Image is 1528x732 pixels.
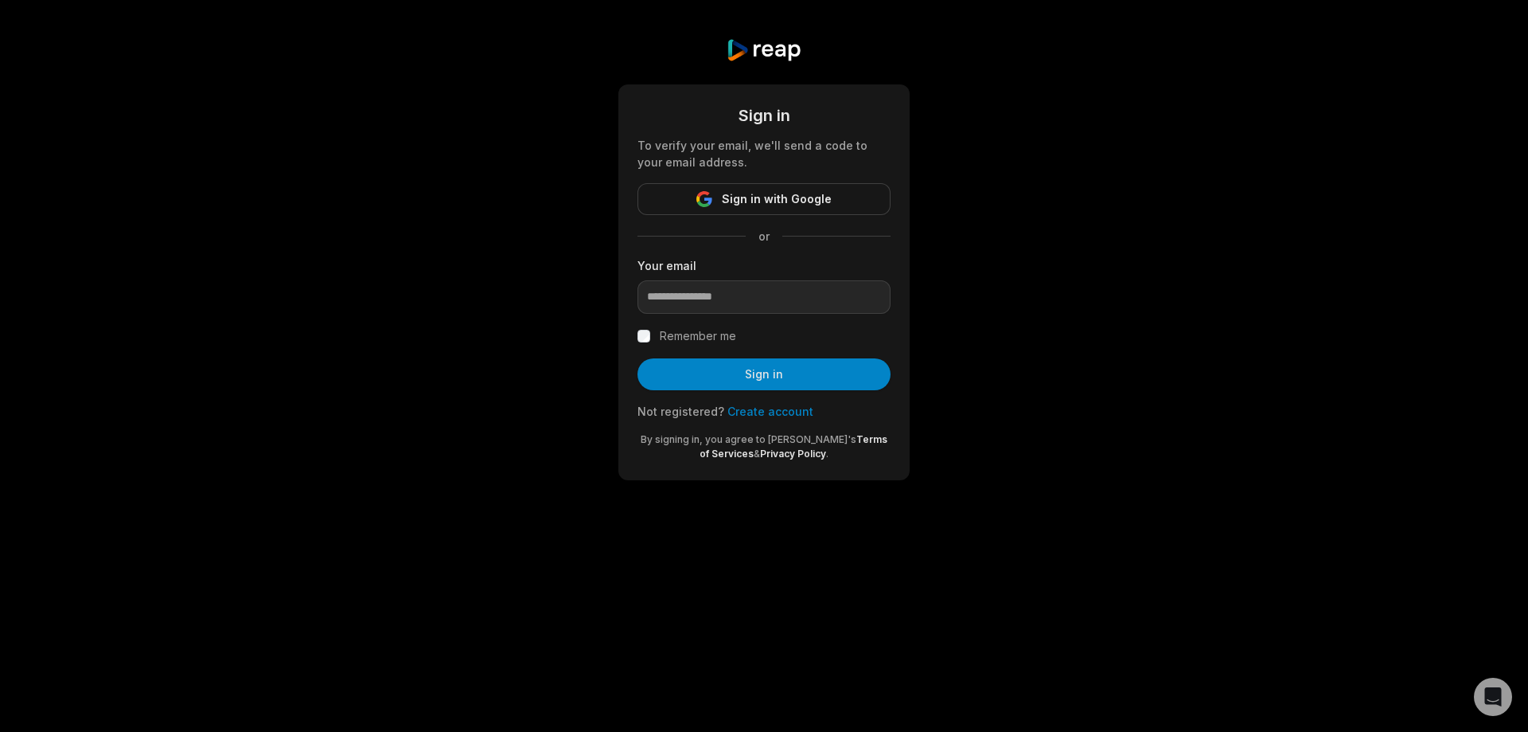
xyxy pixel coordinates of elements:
span: Sign in with Google [722,190,832,209]
span: or [746,228,782,245]
span: . [826,448,828,460]
label: Your email [637,257,891,274]
a: Terms of Services [700,433,887,460]
div: Open Intercom Messenger [1474,678,1512,716]
button: Sign in with Google [637,183,891,215]
button: Sign in [637,358,891,390]
div: To verify your email, we'll send a code to your email address. [637,137,891,170]
span: By signing in, you agree to [PERSON_NAME]'s [641,433,856,445]
a: Privacy Policy [760,448,826,460]
label: Remember me [660,327,736,346]
a: Create account [727,405,813,418]
span: & [754,448,760,460]
img: reap [726,38,801,62]
span: Not registered? [637,405,724,418]
div: Sign in [637,104,891,127]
